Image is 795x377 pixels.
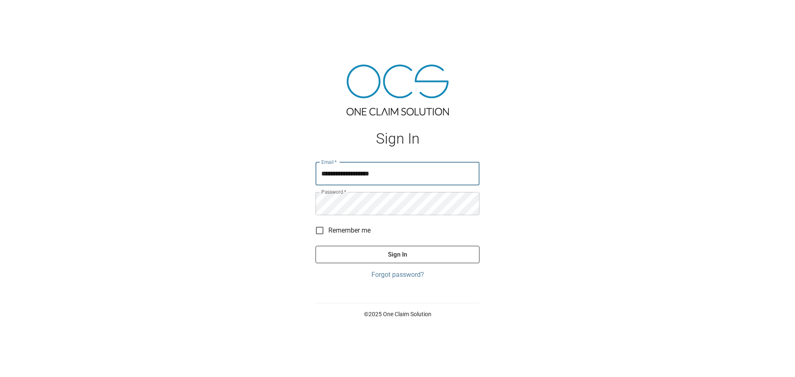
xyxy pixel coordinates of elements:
img: ocs-logo-white-transparent.png [10,5,43,22]
label: Password [321,188,346,195]
img: ocs-logo-tra.png [347,65,449,115]
span: Remember me [328,226,371,235]
label: Email [321,158,337,166]
button: Sign In [316,246,479,263]
h1: Sign In [316,130,479,147]
p: © 2025 One Claim Solution [316,310,479,318]
a: Forgot password? [316,270,479,280]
